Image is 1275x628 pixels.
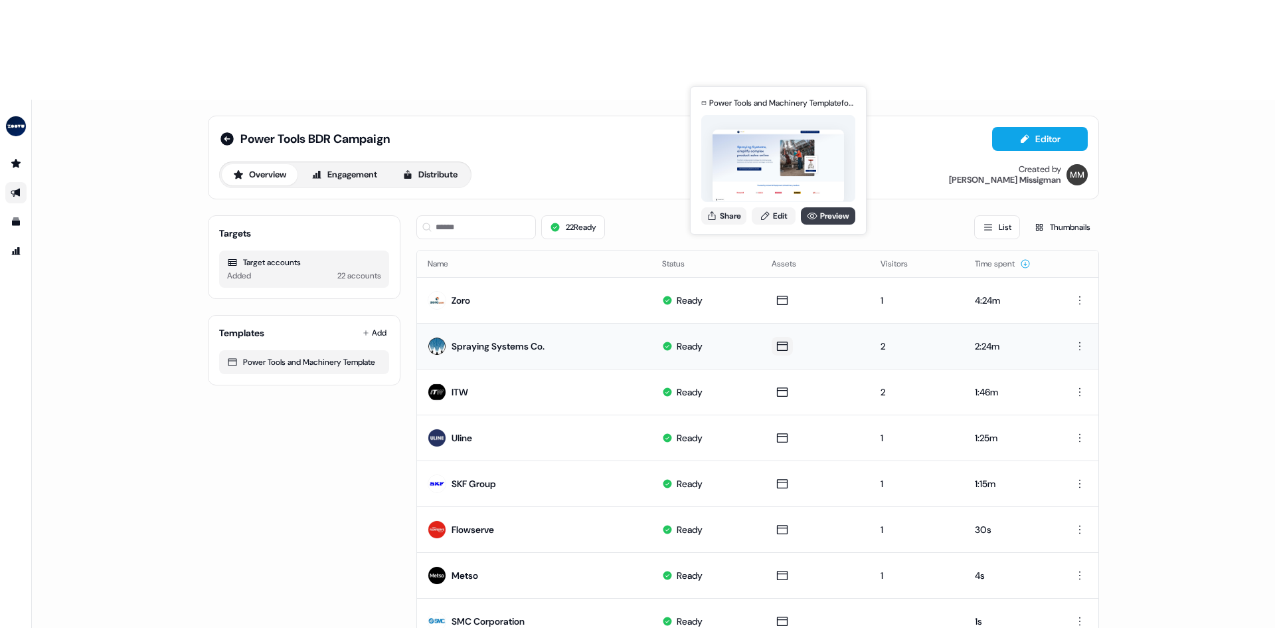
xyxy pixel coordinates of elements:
[881,523,953,536] div: 1
[300,164,388,185] button: Engagement
[5,211,27,233] a: Go to templates
[227,356,381,369] div: Power Tools and Machinery Template
[5,153,27,174] a: Go to prospects
[452,477,496,490] div: SKF Group
[677,431,703,445] div: Ready
[337,269,381,282] div: 22 accounts
[949,175,1061,185] div: [PERSON_NAME] Missigman
[677,340,703,353] div: Ready
[761,251,871,277] th: Assets
[360,324,389,342] button: Add
[975,431,1044,445] div: 1:25m
[428,252,464,276] button: Name
[709,96,855,110] div: Power Tools and Machinery Template for Spraying Systems Co.
[391,164,469,185] button: Distribute
[801,207,855,225] a: Preview
[975,477,1044,490] div: 1:15m
[975,523,1044,536] div: 30s
[881,294,953,307] div: 1
[1019,164,1061,175] div: Created by
[1066,164,1088,185] img: Morgan
[227,269,251,282] div: Added
[5,182,27,203] a: Go to outbound experience
[227,256,381,269] div: Target accounts
[541,215,605,239] button: 22Ready
[881,252,924,276] button: Visitors
[452,569,478,582] div: Metso
[677,615,703,628] div: Ready
[677,294,703,307] div: Ready
[677,385,703,399] div: Ready
[974,215,1020,239] button: List
[752,207,796,225] a: Edit
[662,252,701,276] button: Status
[881,569,953,582] div: 1
[975,340,1044,353] div: 2:24m
[975,615,1044,628] div: 1s
[452,615,525,628] div: SMC Corporation
[881,477,953,490] div: 1
[219,326,264,340] div: Templates
[975,385,1044,399] div: 1:46m
[975,569,1044,582] div: 4s
[677,477,703,490] div: Ready
[881,340,953,353] div: 2
[881,385,953,399] div: 2
[452,385,468,399] div: ITW
[992,127,1088,151] button: Editor
[881,431,953,445] div: 1
[701,207,746,225] button: Share
[677,523,703,536] div: Ready
[452,294,470,307] div: Zoro
[219,227,251,240] div: Targets
[5,241,27,262] a: Go to attribution
[1025,215,1099,239] button: Thumbnails
[975,294,1044,307] div: 4:24m
[452,340,545,353] div: Spraying Systems Co.
[222,164,297,185] button: Overview
[452,523,494,536] div: Flowserve
[677,569,703,582] div: Ready
[452,431,472,445] div: Uline
[975,252,1031,276] button: Time spent
[992,134,1088,148] a: Editor
[713,130,844,203] img: asset preview
[240,131,390,147] span: Power Tools BDR Campaign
